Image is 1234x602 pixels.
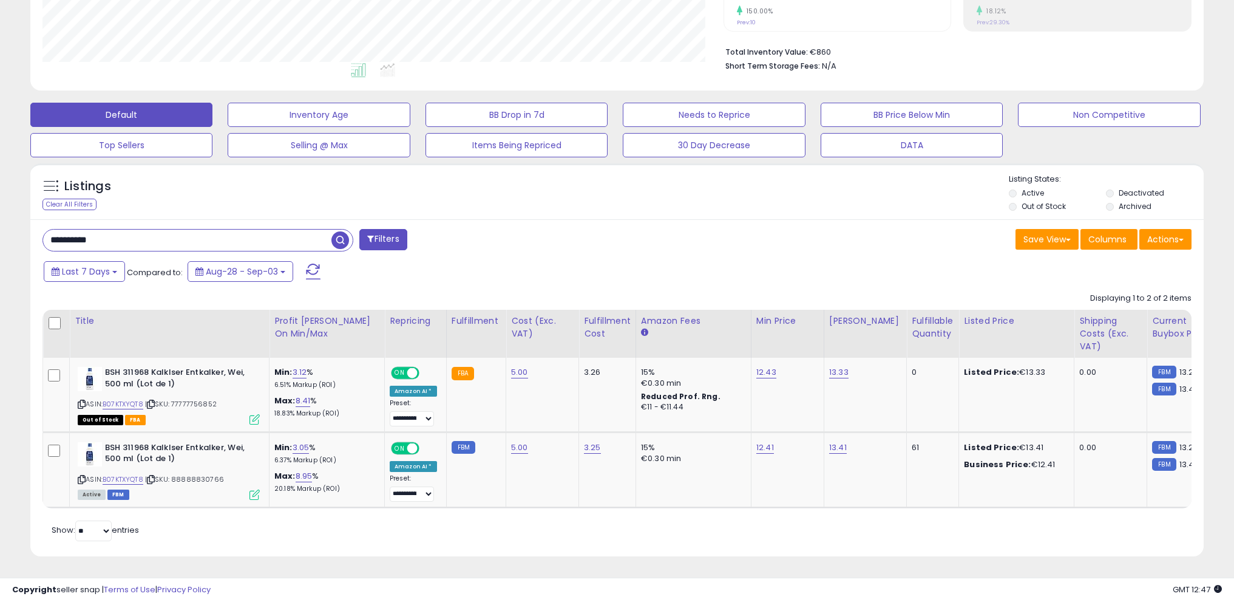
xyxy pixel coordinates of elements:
a: 3.12 [293,366,307,378]
button: BB Price Below Min [821,103,1003,127]
small: 150.00% [742,7,773,16]
div: [PERSON_NAME] [829,315,901,327]
span: Aug-28 - Sep-03 [206,265,278,278]
small: FBM [1152,366,1176,378]
small: Prev: 10 [737,19,756,26]
div: 61 [912,442,949,453]
div: Fulfillment [452,315,501,327]
p: 6.51% Markup (ROI) [274,381,375,389]
label: Out of Stock [1022,201,1066,211]
span: ON [392,368,407,378]
button: Save View [1015,229,1079,250]
span: 2025-09-11 12:47 GMT [1173,584,1222,595]
div: €13.33 [964,367,1065,378]
small: Amazon Fees. [641,327,648,338]
div: ASIN: [78,442,260,499]
button: Items Being Repriced [425,133,608,157]
a: 12.43 [756,366,776,378]
div: Cost (Exc. VAT) [511,315,574,340]
small: FBA [452,367,474,380]
div: seller snap | | [12,584,211,596]
span: N/A [822,60,836,72]
b: Max: [274,395,296,406]
div: 0 [912,367,949,378]
button: Non Competitive [1018,103,1200,127]
p: Listing States: [1009,174,1204,185]
a: 5.00 [511,366,528,378]
span: 13.41 [1179,383,1197,395]
span: | SKU: 77777756852 [145,399,217,409]
div: 15% [641,367,742,378]
div: Fulfillable Quantity [912,315,954,340]
div: 15% [641,442,742,453]
button: 30 Day Decrease [623,133,805,157]
div: €0.30 min [641,378,742,389]
small: FBM [452,441,475,454]
div: Amazon Fees [641,315,746,327]
span: All listings currently available for purchase on Amazon [78,490,106,500]
button: Needs to Reprice [623,103,805,127]
span: All listings that are currently out of stock and unavailable for purchase on Amazon [78,415,123,425]
button: Selling @ Max [228,133,410,157]
div: Current Buybox Price [1152,315,1215,340]
span: OFF [418,368,437,378]
div: €0.30 min [641,453,742,464]
button: Actions [1139,229,1192,250]
button: DATA [821,133,1003,157]
img: 31SCvwnFC2L._SL40_.jpg [78,367,102,391]
a: 3.05 [293,442,310,454]
div: Preset: [390,474,437,502]
p: 20.18% Markup (ROI) [274,485,375,493]
div: Amazon AI * [390,386,437,397]
span: FBM [107,490,129,500]
a: B07KTXYQT8 [103,399,143,409]
span: 13.29 [1179,442,1199,453]
b: Min: [274,366,293,378]
label: Active [1022,188,1044,198]
span: ON [392,443,407,453]
div: Amazon AI * [390,461,437,472]
p: 6.37% Markup (ROI) [274,456,375,465]
button: Aug-28 - Sep-03 [188,261,293,282]
small: FBM [1152,441,1176,454]
small: FBM [1152,383,1176,395]
b: Total Inventory Value: [725,47,808,57]
div: Title [75,315,264,327]
div: 0.00 [1079,442,1137,453]
b: Short Term Storage Fees: [725,61,820,71]
b: Listed Price: [964,442,1019,453]
label: Archived [1119,201,1151,211]
h5: Listings [64,178,111,195]
span: 13.29 [1179,366,1199,378]
span: Columns [1088,233,1127,245]
p: 18.83% Markup (ROI) [274,409,375,418]
small: FBM [1152,458,1176,471]
span: FBA [125,415,146,425]
a: 13.33 [829,366,849,378]
a: B07KTXYQT8 [103,474,143,485]
span: 13.41 [1179,459,1197,470]
button: Filters [359,229,407,250]
button: Default [30,103,212,127]
li: €860 [725,44,1182,58]
div: €11 - €11.44 [641,402,742,412]
div: €12.41 [964,459,1065,470]
div: Fulfillment Cost [584,315,631,340]
button: Top Sellers [30,133,212,157]
div: 0.00 [1079,367,1137,378]
div: 3.26 [584,367,626,378]
b: Min: [274,442,293,453]
div: % [274,471,375,493]
button: Columns [1080,229,1137,250]
img: 31SCvwnFC2L._SL40_.jpg [78,442,102,467]
div: Displaying 1 to 2 of 2 items [1090,293,1192,304]
b: Max: [274,470,296,482]
a: 12.41 [756,442,774,454]
b: BSH 311968 Kalklser Entkalker, Wei, 500 ml (Lot de 1) [105,442,253,468]
a: Terms of Use [104,584,155,595]
b: Reduced Prof. Rng. [641,391,720,402]
small: Prev: 29.30% [977,19,1009,26]
div: Repricing [390,315,441,327]
strong: Copyright [12,584,56,595]
b: BSH 311968 Kalklser Entkalker, Wei, 500 ml (Lot de 1) [105,367,253,392]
